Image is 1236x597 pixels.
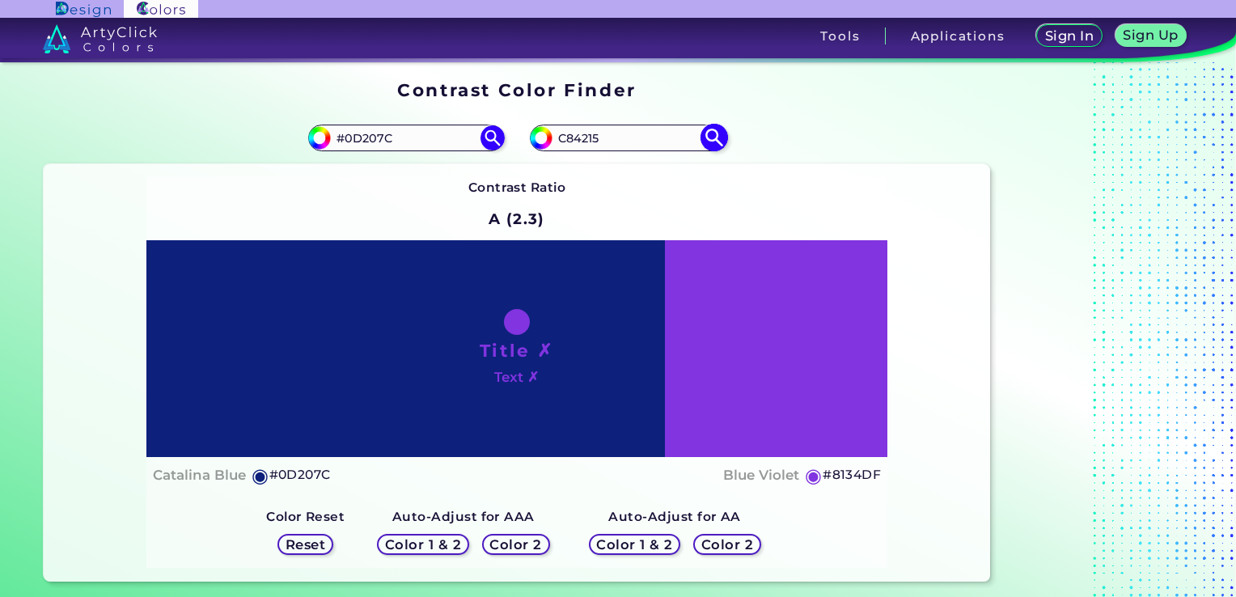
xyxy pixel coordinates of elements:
[723,464,799,487] h4: Blue Violet
[392,509,535,524] strong: Auto-Adjust for AAA
[820,30,860,42] h3: Tools
[285,538,326,552] h5: Reset
[494,366,539,389] h4: Text ✗
[153,464,246,487] h4: Catalina Blue
[823,464,881,485] h5: #8134DF
[266,509,345,524] strong: Color Reset
[397,78,636,102] h1: Contrast Color Finder
[608,509,740,524] strong: Auto-Adjust for AA
[56,2,110,17] img: ArtyClick Design logo
[552,127,703,149] input: type color 2..
[480,338,554,362] h1: Title ✗
[252,466,269,485] h5: ◉
[1035,24,1103,48] a: Sign In
[489,538,543,552] h5: Color 2
[595,538,674,552] h5: Color 1 & 2
[1044,29,1094,43] h5: Sign In
[911,30,1005,42] h3: Applications
[331,127,481,149] input: type color 1..
[701,538,754,552] h5: Color 2
[269,464,331,485] h5: #0D207C
[1123,28,1179,42] h5: Sign Up
[997,74,1199,588] iframe: Advertisement
[43,24,157,53] img: logo_artyclick_colors_white.svg
[480,125,505,150] img: icon search
[700,124,728,152] img: icon search
[384,538,463,552] h5: Color 1 & 2
[481,201,552,237] h2: A (2.3)
[1115,24,1187,48] a: Sign Up
[805,466,823,485] h5: ◉
[468,180,566,195] strong: Contrast Ratio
